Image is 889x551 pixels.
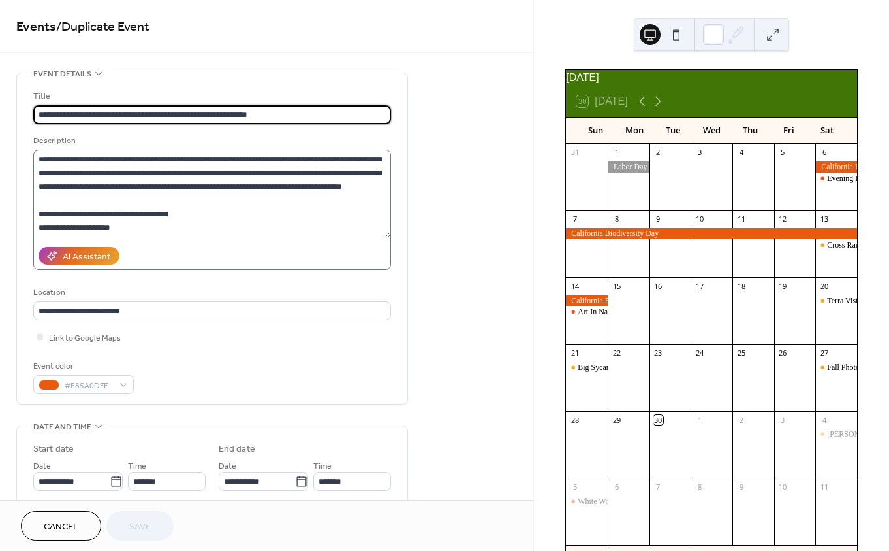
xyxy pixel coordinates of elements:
[653,118,692,144] div: Tue
[570,148,580,158] div: 31
[33,134,388,148] div: Description
[778,348,788,358] div: 26
[44,520,78,534] span: Cancel
[819,148,829,158] div: 6
[576,118,615,144] div: Sun
[570,214,580,224] div: 7
[819,348,829,358] div: 27
[736,281,746,291] div: 18
[33,90,388,103] div: Title
[778,281,788,291] div: 19
[815,362,857,373] div: Fall Photography Workshop/Tour
[694,281,704,291] div: 17
[56,14,149,40] span: / Duplicate Event
[694,415,704,425] div: 1
[736,148,746,158] div: 4
[819,482,829,492] div: 11
[313,459,332,473] span: Time
[612,281,621,291] div: 15
[219,459,236,473] span: Date
[33,286,388,299] div: Location
[815,161,857,173] div: California Biodiversity Day
[608,161,649,173] div: Labor Day
[578,362,640,373] div: Big Sycamore Hike
[570,281,580,291] div: 14
[21,511,101,541] button: Cancel
[653,482,663,492] div: 7
[736,348,746,358] div: 25
[694,482,704,492] div: 8
[778,148,788,158] div: 5
[566,228,857,239] div: California Biodiversity Day
[566,295,608,307] div: California Biodiversity Day
[653,415,663,425] div: 30
[219,442,255,456] div: End date
[770,118,808,144] div: Fri
[63,250,110,264] div: AI Assistant
[778,214,788,224] div: 12
[49,331,121,345] span: Link to Google Maps
[612,415,621,425] div: 29
[578,496,631,507] div: White Wolf Hike
[653,148,663,158] div: 2
[694,148,704,158] div: 3
[808,118,847,144] div: Sat
[778,482,788,492] div: 10
[33,420,91,434] span: Date and time
[819,281,829,291] div: 20
[815,240,857,251] div: Cross Ranch Biodiversity Tour
[778,415,788,425] div: 3
[694,214,704,224] div: 10
[612,348,621,358] div: 22
[65,379,113,393] span: #E85A0DFF
[33,459,51,473] span: Date
[39,247,119,265] button: AI Assistant
[736,415,746,425] div: 2
[566,496,608,507] div: White Wolf Hike
[653,214,663,224] div: 9
[694,348,704,358] div: 24
[578,307,706,318] div: Art In Nature - [GEOGRAPHIC_DATA]
[612,482,621,492] div: 6
[33,67,91,81] span: Event details
[819,214,829,224] div: 13
[736,214,746,224] div: 11
[612,148,621,158] div: 1
[566,307,608,318] div: Art In Nature - Tejon Canyon
[736,482,746,492] div: 9
[615,118,653,144] div: Mon
[693,118,731,144] div: Wed
[566,362,608,373] div: Big Sycamore Hike
[16,14,56,40] a: Events
[815,173,857,184] div: Evening Hike - Reservoir #2
[653,281,663,291] div: 16
[570,482,580,492] div: 5
[815,429,857,440] div: Hart Flats Group Hike - Bear Mountain
[653,348,663,358] div: 23
[612,214,621,224] div: 8
[128,459,146,473] span: Time
[819,415,829,425] div: 4
[33,442,74,456] div: Start date
[570,415,580,425] div: 28
[815,295,857,307] div: Terra Vista Community Hike on Tejon
[566,70,857,86] div: [DATE]
[731,118,770,144] div: Thu
[33,359,131,373] div: Event color
[570,348,580,358] div: 21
